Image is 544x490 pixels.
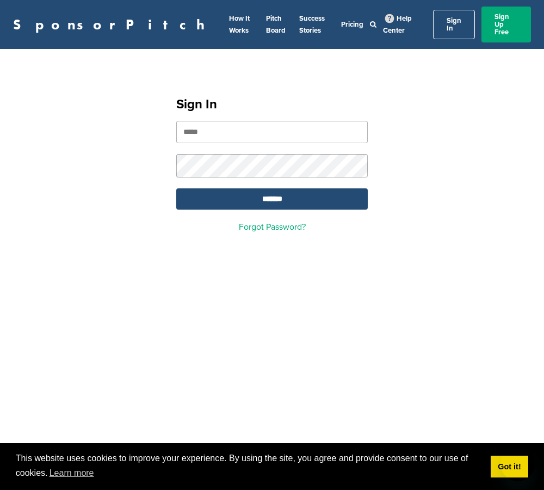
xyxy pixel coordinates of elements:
[176,95,368,114] h1: Sign In
[433,10,475,39] a: Sign In
[383,12,412,37] a: Help Center
[341,20,363,29] a: Pricing
[500,446,535,481] iframe: Button to launch messaging window
[48,465,96,481] a: learn more about cookies
[229,14,250,35] a: How It Works
[481,7,531,42] a: Sign Up Free
[299,14,325,35] a: Success Stories
[13,17,212,32] a: SponsorPitch
[16,452,482,481] span: This website uses cookies to improve your experience. By using the site, you agree and provide co...
[491,456,528,477] a: dismiss cookie message
[239,222,306,232] a: Forgot Password?
[266,14,286,35] a: Pitch Board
